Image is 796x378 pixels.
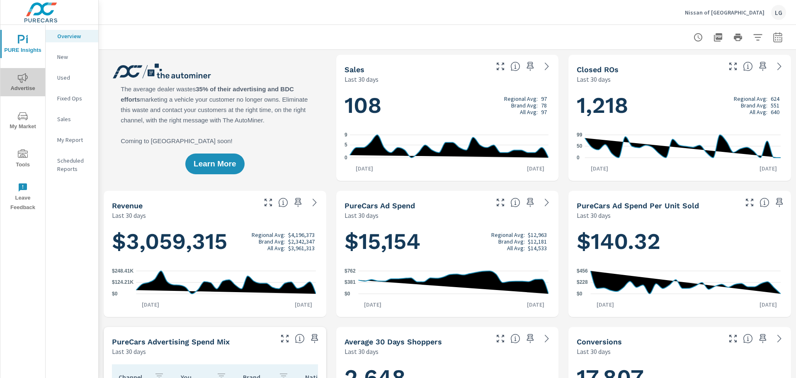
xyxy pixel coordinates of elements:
[494,60,507,73] button: Make Fullscreen
[288,232,315,238] p: $4,196,373
[345,74,379,84] p: Last 30 days
[504,95,538,102] p: Regional Avg:
[577,155,580,161] text: 0
[308,332,321,345] span: Save this to your personalized report
[577,227,783,256] h1: $140.32
[540,60,553,73] a: See more details in report
[345,346,379,356] p: Last 30 days
[743,334,753,344] span: The number of dealer-specified goals completed by a visitor. [Source: This data is provided by th...
[278,332,291,345] button: Make Fullscreen
[112,201,143,210] h5: Revenue
[194,160,236,168] span: Learn More
[577,280,588,285] text: $228
[520,109,538,115] p: All Avg:
[769,29,786,46] button: Select Date Range
[528,238,547,245] p: $12,181
[771,109,779,115] p: 640
[743,196,756,209] button: Make Fullscreen
[541,95,547,102] p: 97
[345,280,356,285] text: $381
[773,60,786,73] a: See more details in report
[510,334,520,344] span: A rolling 30 day total of daily Shoppers on the dealership website, averaged over the selected da...
[771,95,779,102] p: 624
[540,332,553,345] a: See more details in report
[540,196,553,209] a: See more details in report
[345,337,442,346] h5: Average 30 Days Shoppers
[685,9,764,16] p: Nissan of [GEOGRAPHIC_DATA]
[577,143,582,149] text: 50
[730,29,746,46] button: Print Report
[136,300,165,309] p: [DATE]
[510,61,520,71] span: Number of vehicles sold by the dealership over the selected date range. [Source: This data is sou...
[591,300,620,309] p: [DATE]
[57,73,92,82] p: Used
[358,300,387,309] p: [DATE]
[288,245,315,251] p: $3,961,313
[577,74,611,84] p: Last 30 days
[524,196,537,209] span: Save this to your personalized report
[577,210,611,220] p: Last 30 days
[345,210,379,220] p: Last 30 days
[771,102,779,109] p: 551
[741,102,767,109] p: Brand Avg:
[345,155,347,161] text: 0
[259,238,285,245] p: Brand Avg:
[577,91,783,119] h1: 1,218
[773,332,786,345] a: See more details in report
[521,164,550,173] p: [DATE]
[756,60,769,73] span: Save this to your personalized report
[577,65,619,74] h5: Closed ROs
[511,102,538,109] p: Brand Avg:
[46,134,98,146] div: My Report
[3,73,43,93] span: Advertise
[577,132,582,138] text: 99
[46,71,98,84] div: Used
[46,154,98,175] div: Scheduled Reports
[541,102,547,109] p: 78
[57,53,92,61] p: New
[345,227,551,256] h1: $15,154
[528,232,547,238] p: $12,963
[756,332,769,345] span: Save this to your personalized report
[773,196,786,209] span: Save this to your personalized report
[734,95,767,102] p: Regional Avg:
[345,268,356,274] text: $762
[528,245,547,251] p: $14,533
[291,196,305,209] span: Save this to your personalized report
[498,238,525,245] p: Brand Avg:
[3,183,43,212] span: Leave Feedback
[577,337,622,346] h5: Conversions
[57,136,92,144] p: My Report
[46,92,98,105] div: Fixed Ops
[760,198,769,207] span: Average cost of advertising per each vehicle sold at the dealer over the selected date range. The...
[57,32,92,40] p: Overview
[726,60,740,73] button: Make Fullscreen
[112,346,146,356] p: Last 30 days
[345,132,347,138] text: 9
[278,198,288,207] span: Total sales revenue over the selected date range. [Source: This data is sourced from the dealer’s...
[345,65,364,74] h5: Sales
[262,196,275,209] button: Make Fullscreen
[585,164,614,173] p: [DATE]
[3,35,43,55] span: PURE Insights
[743,61,753,71] span: Number of Repair Orders Closed by the selected dealership group over the selected time range. [So...
[345,201,415,210] h5: PureCars Ad Spend
[510,198,520,207] span: Total cost of media for all PureCars channels for the selected dealership group over the selected...
[289,300,318,309] p: [DATE]
[112,337,230,346] h5: PureCars Advertising Spend Mix
[57,115,92,123] p: Sales
[750,29,766,46] button: Apply Filters
[524,332,537,345] span: Save this to your personalized report
[754,164,783,173] p: [DATE]
[771,5,786,20] div: LG
[507,245,525,251] p: All Avg:
[750,109,767,115] p: All Avg:
[345,142,347,148] text: 5
[112,280,133,285] text: $124.21K
[112,268,133,274] text: $248.41K
[491,232,525,238] p: Regional Avg:
[3,111,43,132] span: My Market
[577,291,582,297] text: $0
[288,238,315,245] p: $2,342,347
[726,332,740,345] button: Make Fullscreen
